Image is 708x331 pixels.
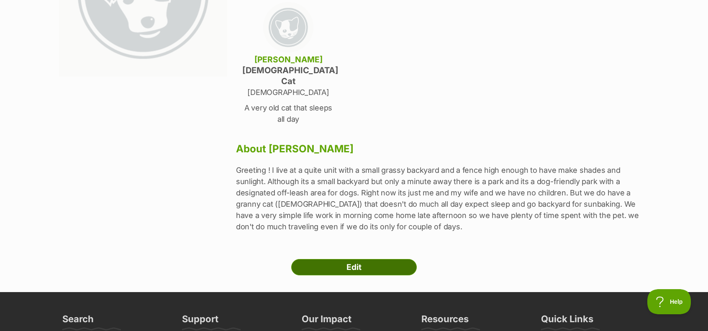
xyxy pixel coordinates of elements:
[182,313,218,330] h3: Support
[242,102,334,125] p: A very old cat that sleeps all day
[263,2,313,52] img: cat-placeholder-dac9bf757296583bfff24fc8b8ddc0f03ef8dc5148194bf37542f03d89cbe5dc.png
[291,259,417,276] a: Edit
[421,313,469,330] h3: Resources
[62,313,94,330] h3: Search
[541,313,593,330] h3: Quick Links
[647,289,691,314] iframe: Help Scout Beacon - Open
[242,87,334,98] p: [DEMOGRAPHIC_DATA]
[242,54,334,65] h4: [PERSON_NAME]
[242,65,334,87] h4: [DEMOGRAPHIC_DATA] Cat
[302,313,351,330] h3: Our Impact
[236,164,649,232] p: Greeting ! I live at a quite unit with a small grassy backyard and a fence high enough to have ma...
[236,143,649,155] h3: About [PERSON_NAME]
